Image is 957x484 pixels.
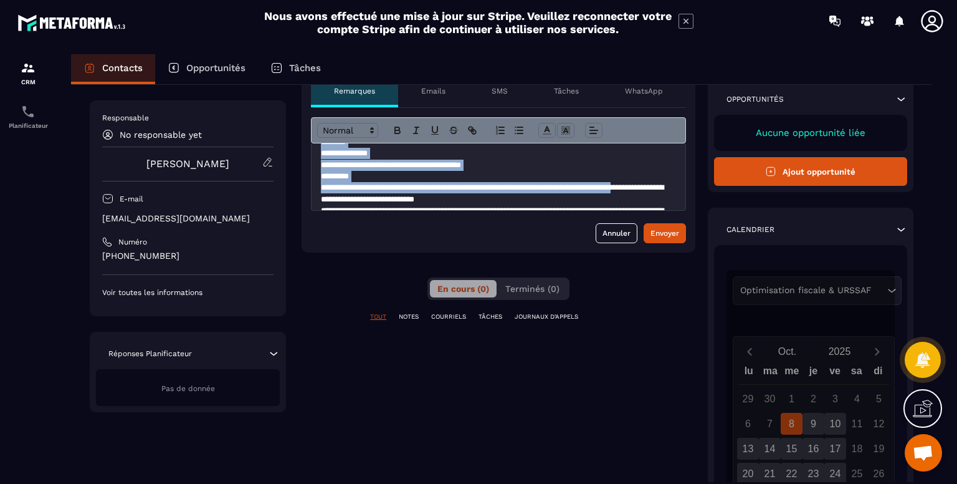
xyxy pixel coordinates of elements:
div: Ouvrir le chat [905,434,942,472]
img: scheduler [21,104,36,119]
p: No responsable yet [120,130,202,140]
p: Contacts [102,62,143,74]
img: logo [17,11,130,34]
button: En cours (0) [430,280,497,298]
p: [EMAIL_ADDRESS][DOMAIN_NAME] [102,213,274,225]
p: NOTES [399,312,419,321]
p: Emails [421,86,445,96]
p: Tâches [289,62,321,74]
h2: Nous avons effectué une mise à jour sur Stripe. Veuillez reconnecter votre compte Stripe afin de ... [264,9,672,36]
div: Envoyer [650,227,679,240]
a: Opportunités [155,54,258,84]
p: Numéro [118,237,147,247]
p: Responsable [102,113,274,123]
a: [PERSON_NAME] [146,158,229,170]
p: E-mail [120,194,143,204]
p: SMS [492,86,508,96]
p: WhatsApp [625,86,663,96]
img: formation [21,60,36,75]
p: Tâches [554,86,579,96]
p: Opportunités [726,94,784,104]
p: [PHONE_NUMBER] [102,250,274,262]
p: TOUT [370,312,386,321]
p: Calendrier [726,225,774,235]
p: Aucune opportunité liée [726,127,895,138]
a: Tâches [258,54,333,84]
p: JOURNAUX D'APPELS [515,312,578,321]
p: Réponses Planificateur [108,349,192,359]
button: Terminés (0) [498,280,567,298]
p: Opportunités [186,62,245,74]
p: Planificateur [3,122,53,129]
span: Terminés (0) [505,284,559,294]
p: CRM [3,79,53,85]
p: TÂCHES [478,312,502,321]
p: COURRIELS [431,312,466,321]
p: Voir toutes les informations [102,288,274,298]
span: En cours (0) [437,284,489,294]
a: Contacts [71,54,155,84]
button: Envoyer [644,223,686,243]
a: schedulerschedulerPlanificateur [3,95,53,138]
button: Annuler [596,223,637,243]
span: Pas de donnée [161,384,215,393]
button: Ajout opportunité [714,157,908,186]
a: formationformationCRM [3,51,53,95]
p: Remarques [334,86,375,96]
